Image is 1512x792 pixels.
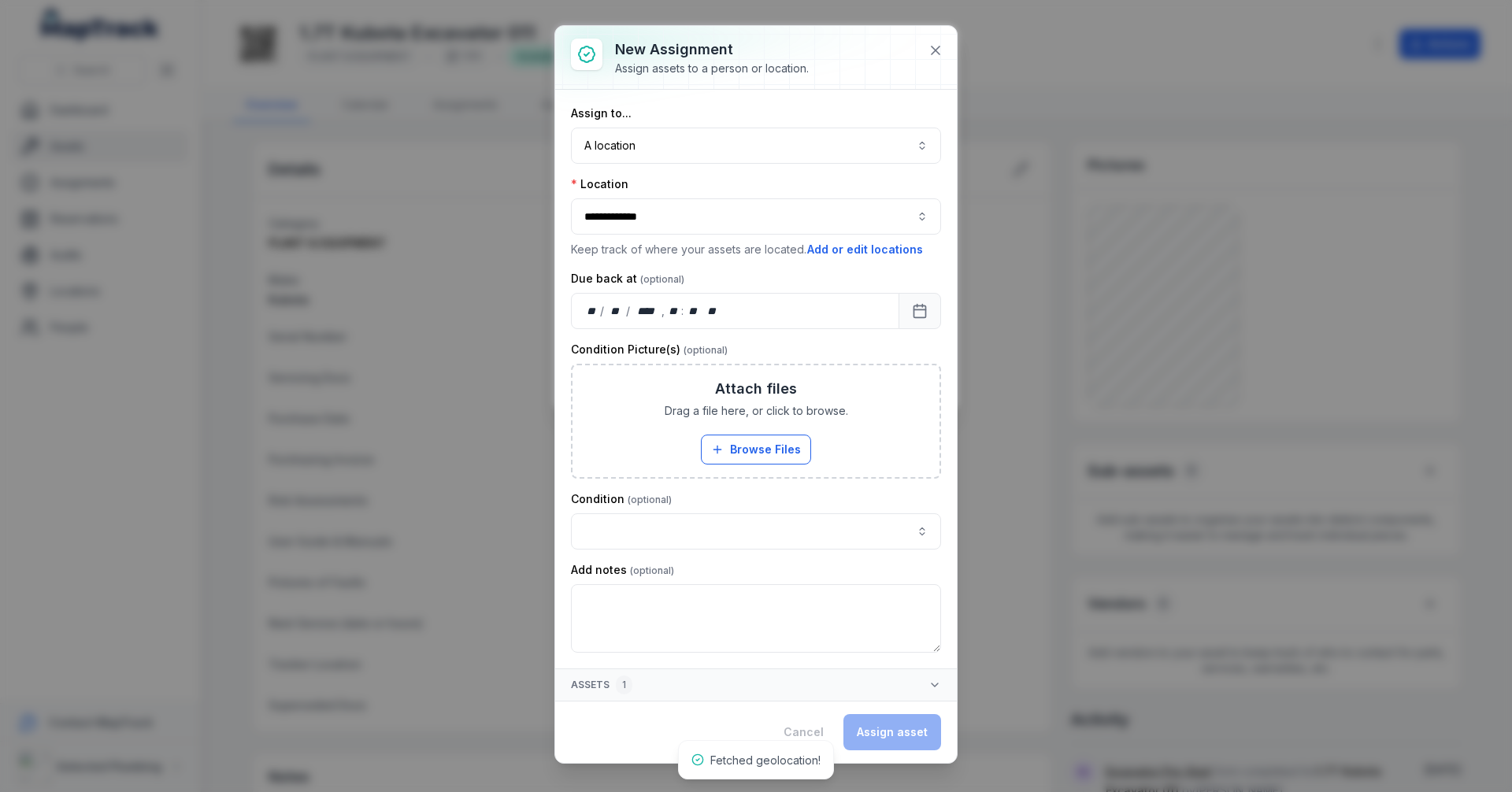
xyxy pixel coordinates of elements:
[626,303,632,319] div: /
[685,303,701,319] div: minute,
[710,753,821,767] span: Fetched geolocation!
[806,241,924,258] button: Add or edit locations
[571,128,941,164] button: A location
[704,303,721,319] div: am/pm,
[584,303,600,319] div: day,
[555,669,957,701] button: Assets1
[606,303,627,319] div: month,
[615,39,809,61] h3: New assignment
[571,241,941,258] p: Keep track of where your assets are located.
[571,491,672,507] label: Condition
[571,675,632,694] span: Assets
[600,303,606,319] div: /
[571,342,728,357] label: Condition Picture(s)
[571,176,628,192] label: Location
[571,562,674,578] label: Add notes
[899,293,941,329] button: Calendar
[681,303,685,319] div: :
[661,303,666,319] div: ,
[571,105,632,121] label: Assign to...
[571,271,684,287] label: Due back at
[632,303,661,319] div: year,
[666,303,682,319] div: hour,
[701,435,811,464] button: Browse Files
[615,61,809,76] div: Assign assets to a person or location.
[665,403,848,419] span: Drag a file here, or click to browse.
[715,378,797,400] h3: Attach files
[616,675,632,694] div: 1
